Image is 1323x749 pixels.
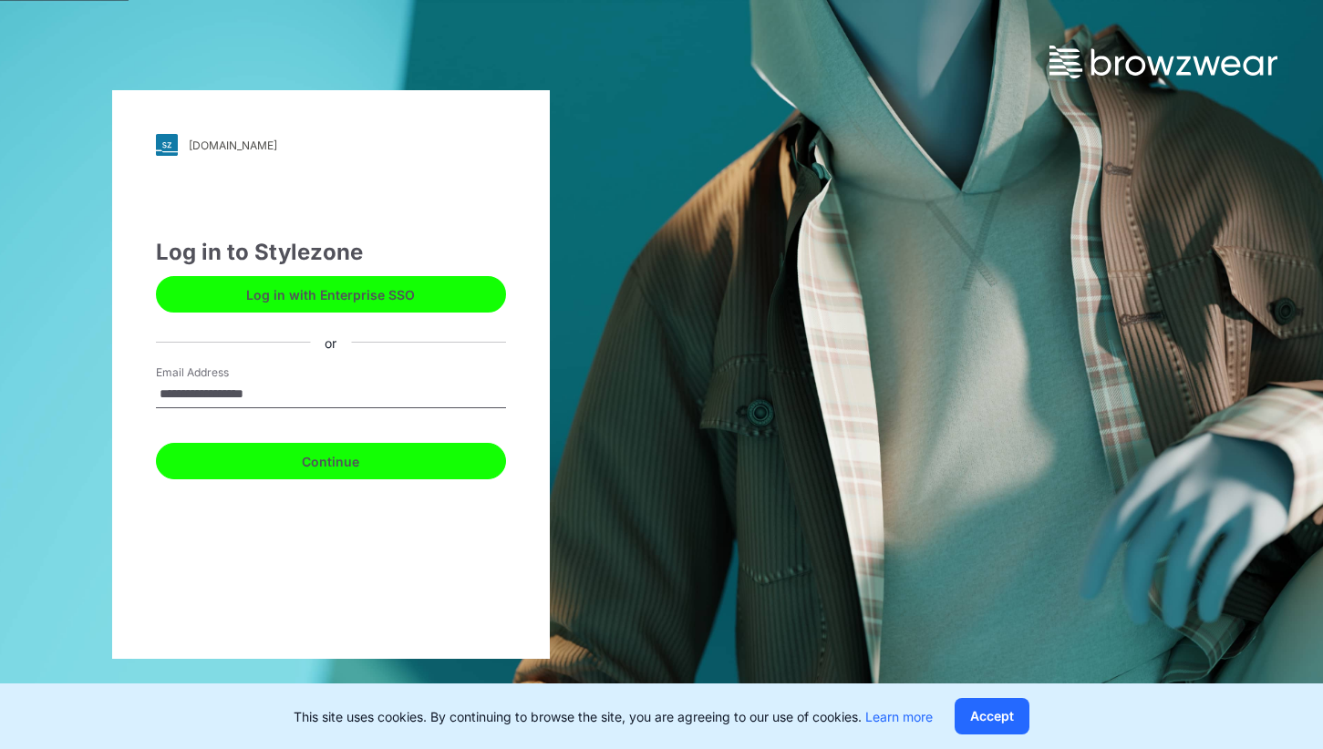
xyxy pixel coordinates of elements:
[865,709,933,724] a: Learn more
[156,236,506,269] div: Log in to Stylezone
[1049,46,1277,78] img: browzwear-logo.73288ffb.svg
[156,443,506,479] button: Continue
[156,134,178,156] img: svg+xml;base64,PHN2ZyB3aWR0aD0iMjgiIGhlaWdodD0iMjgiIHZpZXdCb3g9IjAgMCAyOCAyOCIgZmlsbD0ibm9uZSIgeG...
[156,276,506,313] button: Log in with Enterprise SSO
[156,364,284,381] label: Email Address
[955,698,1029,734] button: Accept
[294,707,933,726] p: This site uses cookies. By continuing to browse the site, you are agreeing to our use of cookies.
[189,139,277,152] div: [DOMAIN_NAME]
[310,333,351,352] div: or
[156,134,506,156] a: [DOMAIN_NAME]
